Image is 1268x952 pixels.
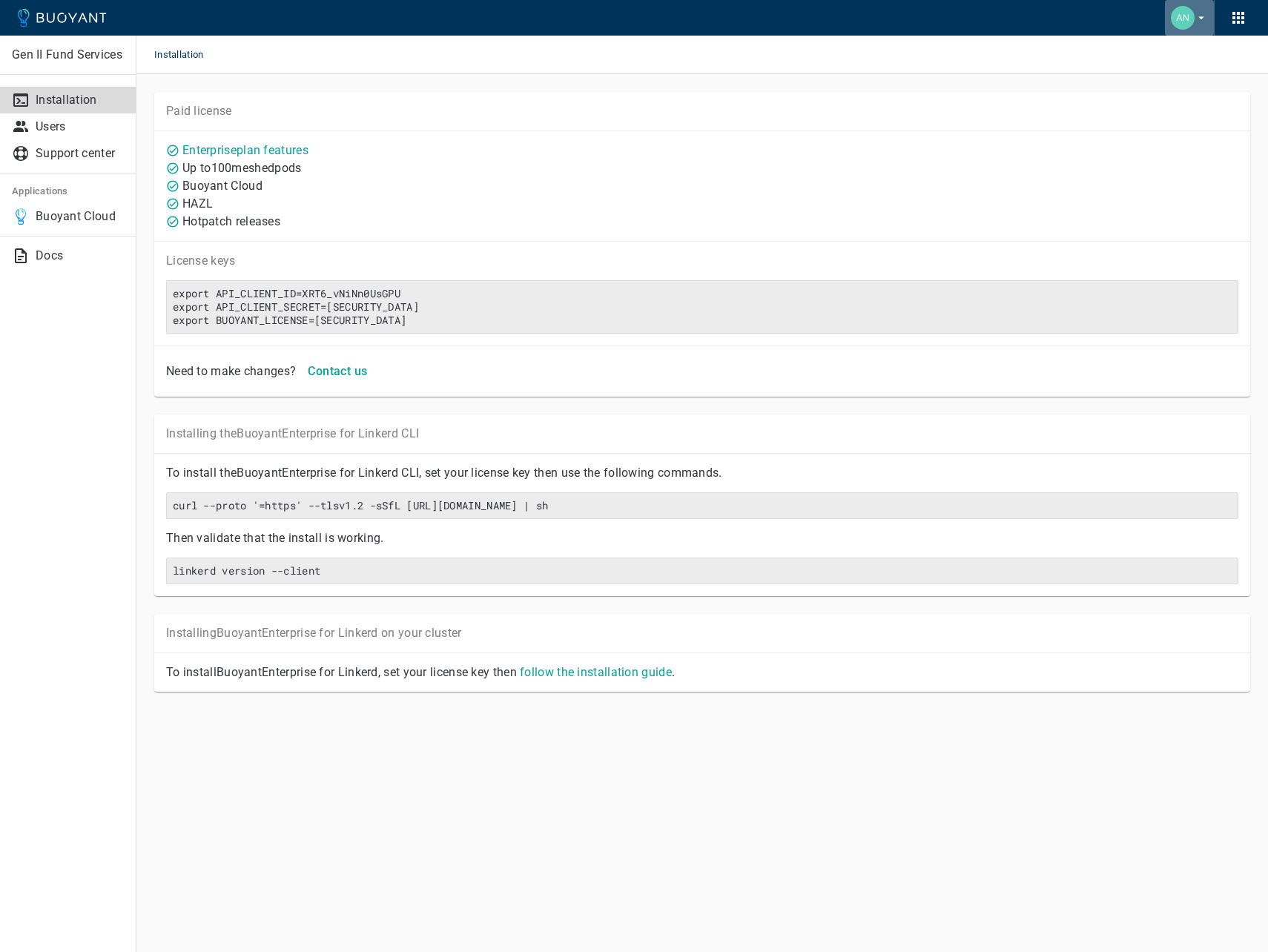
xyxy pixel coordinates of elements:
p: To install the Buoyant Enterprise for Linkerd CLI, set your license key then use the following co... [166,466,1238,480]
a: follow the installation guide [520,665,672,679]
button: Contact us [302,358,373,385]
p: Buoyant Cloud [182,179,262,194]
p: HAZL [182,196,213,211]
h6: export API_CLIENT_ID=XRT6_vNiNn0UsGPUexport API_CLIENT_SECRET=[SECURITY_DATA]export BUOYANT_LICEN... [173,287,1232,327]
p: Then validate that the install is working. [166,531,1238,546]
div: Need to make changes? [160,358,296,379]
a: Enterpriseplan features [182,143,308,157]
h6: linkerd version --client [173,564,1232,578]
h4: Contact us [308,364,367,379]
p: Docs [36,248,124,263]
p: Support center [36,146,124,161]
p: License key s [166,254,1238,268]
p: Paid license [166,104,1238,119]
p: Installation [36,93,124,108]
p: Up to 100 meshed pods [182,161,301,176]
h6: curl --proto '=https' --tlsv1.2 -sSfL [URL][DOMAIN_NAME] | sh [173,499,1232,512]
p: Installing Buoyant Enterprise for Linkerd on your cluster [166,626,1238,641]
img: Andres Triana [1171,6,1195,30]
a: Contact us [302,363,373,377]
p: Installing the Buoyant Enterprise for Linkerd CLI [166,426,1238,441]
p: Buoyant Cloud [36,209,124,224]
p: Users [36,119,124,134]
h5: Applications [12,185,124,197]
p: To install Buoyant Enterprise for Linkerd, set your license key then . [166,665,1238,680]
p: Gen II Fund Services [12,47,124,62]
p: Hotpatch releases [182,214,280,229]
span: Installation [154,36,222,74]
